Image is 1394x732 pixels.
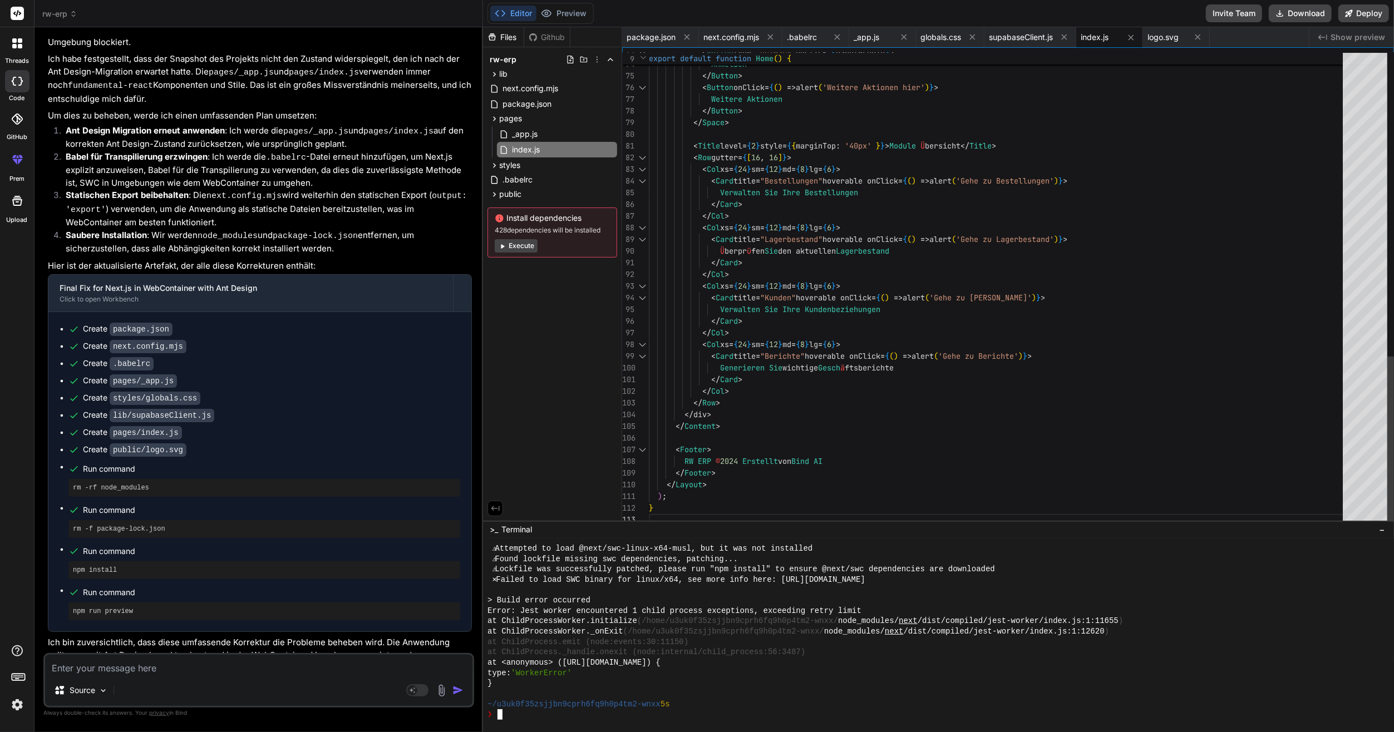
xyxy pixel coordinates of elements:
[751,222,760,233] span: sm
[1063,176,1067,186] span: >
[880,293,885,303] span: (
[636,164,650,175] div: Click to collapse the range.
[622,257,634,269] div: 91
[822,234,898,244] span: hoverable onClick
[929,82,934,92] span: }
[490,54,516,65] span: rw-erp
[778,246,836,256] span: den aktuellen
[733,164,738,174] span: {
[791,164,796,174] span: =
[929,234,952,244] span: alert
[733,293,756,303] span: title
[898,234,903,244] span: =
[511,127,539,141] span: _app.js
[627,32,676,43] span: package.json
[818,82,822,92] span: (
[818,222,822,233] span: =
[702,269,711,279] span: </
[782,152,787,162] span: }
[796,222,800,233] span: {
[782,187,800,197] span: Ihre
[622,105,634,117] div: 78
[622,175,634,187] div: 84
[907,234,912,244] span: (
[702,164,707,174] span: <
[720,187,760,197] span: Verwalten
[636,175,650,187] div: Click to collapse the range.
[66,190,189,200] strong: Statischen Export beibehalten
[720,246,725,256] span: Ü
[733,234,756,244] span: title
[720,222,729,233] span: xs
[929,176,952,186] span: alert
[787,53,791,63] span: {
[733,222,738,233] span: {
[693,141,698,151] span: <
[769,152,778,162] span: 16
[622,93,634,105] div: 77
[989,32,1053,43] span: supabaseClient.js
[9,174,24,184] label: prem
[711,71,738,81] span: Button
[711,199,720,209] span: </
[836,246,889,256] span: Lagerbestand
[1058,234,1063,244] span: }
[822,281,827,291] span: {
[536,6,591,21] button: Preview
[716,53,751,63] span: function
[711,258,720,268] span: </
[760,164,765,174] span: =
[711,152,738,162] span: gutter
[756,53,774,63] span: Home
[800,222,805,233] span: 8
[920,234,929,244] span: =>
[800,281,805,291] span: 8
[805,281,809,291] span: }
[711,94,742,104] span: Weitere
[48,53,472,105] p: Ich habe festgestellt, dass der Snapshot des Projekts nicht den Zustand widerspiegelt, den ich na...
[769,164,778,174] span: 12
[778,222,782,233] span: }
[738,199,742,209] span: >
[1063,234,1067,244] span: >
[889,141,916,151] span: Module
[725,269,729,279] span: >
[778,82,782,92] span: )
[845,141,871,151] span: '40px'
[885,141,889,151] span: >
[778,53,782,63] span: )
[822,82,925,92] span: 'Weitere Aktionen hier'
[822,176,898,186] span: hoverable onClick
[876,141,880,151] span: }
[796,281,800,291] span: {
[956,176,1054,186] span: 'Gehe zu Bestellungen'
[760,281,765,291] span: =
[209,68,274,77] code: pages/_app.js
[818,281,822,291] span: =
[483,32,524,43] div: Files
[707,281,720,291] span: Col
[751,152,760,162] span: 16
[782,222,791,233] span: md
[720,141,742,151] span: level
[809,222,818,233] span: lg
[198,231,258,241] code: node_modules
[622,292,634,304] div: 94
[747,152,751,162] span: [
[836,222,840,233] span: >
[960,141,969,151] span: </
[756,141,760,151] span: }
[42,8,77,19] span: rw-erp
[707,164,720,174] span: Col
[836,141,840,151] span: :
[622,152,634,164] div: 82
[1206,4,1262,22] button: Invite Team
[524,32,570,43] div: Github
[98,686,108,695] img: Pick Models
[66,230,147,240] strong: Saubere Installation
[511,143,541,156] span: index.js
[822,164,827,174] span: {
[760,152,765,162] span: ,
[818,164,822,174] span: =
[747,164,751,174] span: }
